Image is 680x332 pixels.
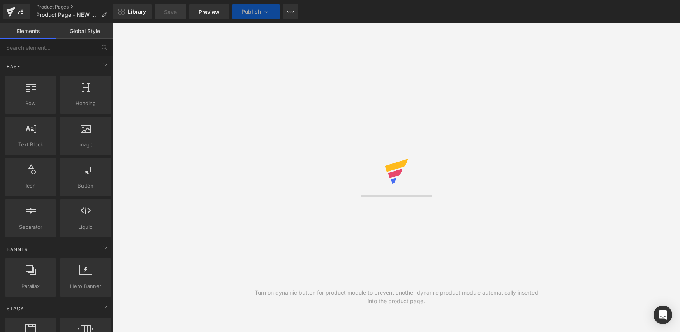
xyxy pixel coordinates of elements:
span: Icon [7,182,54,190]
div: v6 [16,7,25,17]
span: Heading [62,99,109,107]
a: Product Pages [36,4,113,10]
span: Base [6,63,21,70]
button: Publish [232,4,280,19]
span: Publish [241,9,261,15]
div: Open Intercom Messenger [654,306,672,324]
a: Preview [189,4,229,19]
span: Parallax [7,282,54,290]
span: Stack [6,305,25,312]
span: Preview [199,8,220,16]
a: v6 [3,4,30,19]
span: Save [164,8,177,16]
span: Separator [7,223,54,231]
a: Global Style [56,23,113,39]
span: Product Page - NEW REV [36,12,99,18]
span: Text Block [7,141,54,149]
span: Image [62,141,109,149]
a: New Library [113,4,152,19]
span: Row [7,99,54,107]
span: Button [62,182,109,190]
span: Hero Banner [62,282,109,290]
span: Library [128,8,146,15]
span: Banner [6,246,29,253]
div: Turn on dynamic button for product module to prevent another dynamic product module automatically... [254,288,538,306]
button: More [283,4,298,19]
span: Liquid [62,223,109,231]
